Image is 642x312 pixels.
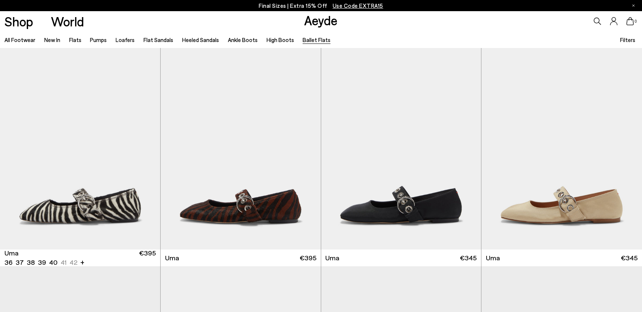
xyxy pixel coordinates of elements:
a: Ankle Boots [228,36,258,43]
a: 0 [626,17,634,25]
img: Uma Eyelet Grosgrain Mary-Jane Flats [481,48,642,249]
p: Final Sizes | Extra 15% Off [259,1,383,10]
a: Uma €345 [481,250,642,266]
img: Uma Eyelet Ponyhair Mary-Janes [161,48,321,249]
a: Heeled Sandals [182,36,219,43]
a: Loafers [116,36,135,43]
li: 36 [4,258,13,267]
a: Uma €345 [321,250,481,266]
a: World [51,15,84,28]
a: All Footwear [4,36,35,43]
span: Uma [486,253,500,263]
a: Shop [4,15,33,28]
a: Uma €395 [161,250,321,266]
span: €395 [300,253,316,263]
img: Uma Eyelet Grosgrain Mary-Jane Flats [321,48,481,249]
li: 39 [38,258,46,267]
span: 0 [634,19,638,23]
span: €345 [621,253,638,263]
li: 38 [27,258,35,267]
a: Pumps [90,36,107,43]
a: Flats [69,36,81,43]
span: Uma [325,253,339,263]
span: Navigate to /collections/ss25-final-sizes [333,2,383,9]
a: Aeyde [304,12,338,28]
span: €395 [139,248,156,267]
li: 37 [16,258,24,267]
a: Flat Sandals [143,36,173,43]
a: New In [44,36,60,43]
li: + [80,257,84,267]
span: Uma [4,248,19,258]
li: 40 [49,258,58,267]
a: High Boots [267,36,294,43]
ul: variant [4,258,75,267]
span: €345 [460,253,477,263]
span: Uma [165,253,179,263]
a: Ballet Flats [303,36,330,43]
span: Filters [620,36,635,43]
